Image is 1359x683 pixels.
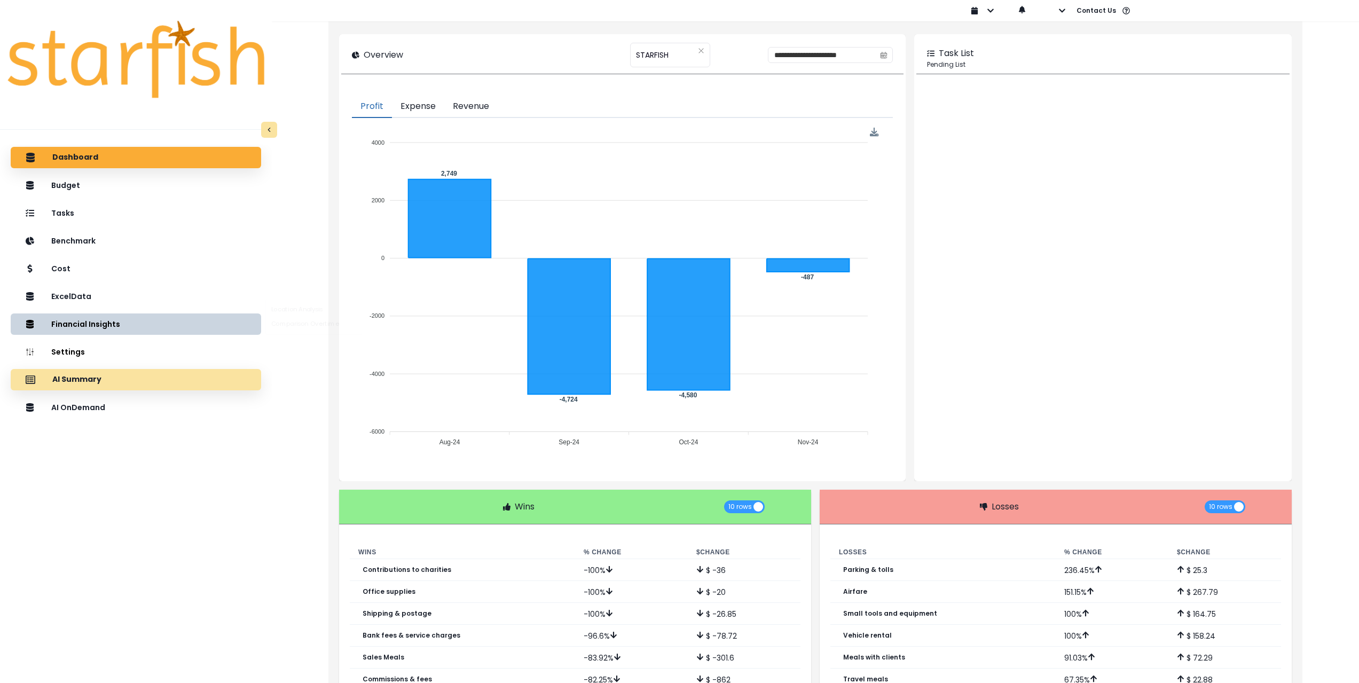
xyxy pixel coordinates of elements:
[381,255,384,261] tspan: 0
[575,603,688,625] td: -100 %
[688,559,800,581] td: $ -36
[688,603,800,625] td: $ -26.85
[364,49,403,61] p: Overview
[1056,581,1168,603] td: 151.15 %
[575,581,688,603] td: -100 %
[352,96,392,118] button: Profit
[688,546,800,559] th: $ Change
[1168,559,1281,581] td: $ 25.3
[51,237,96,246] p: Benchmark
[11,175,261,196] button: Budget
[939,47,974,60] p: Task List
[575,647,688,669] td: -83.92 %
[11,286,261,307] button: ExcelData
[927,60,1279,69] p: Pending List
[51,181,80,190] p: Budget
[11,258,261,279] button: Cost
[51,209,74,218] p: Tasks
[1056,559,1168,581] td: 236.45 %
[1168,625,1281,647] td: $ 158.24
[843,566,893,574] p: Parking & tolls
[870,128,879,137] img: Download Profit
[52,153,98,162] p: Dashboard
[1168,603,1281,625] td: $ 164.75
[444,96,498,118] button: Revenue
[363,588,415,595] p: Office supplies
[11,397,261,418] button: AI OnDemand
[1168,546,1281,559] th: $ Change
[51,264,70,273] p: Cost
[843,610,937,617] p: Small tools and equipment
[575,559,688,581] td: -100 %
[363,610,431,617] p: Shipping & postage
[992,500,1019,513] p: Losses
[688,625,800,647] td: $ -78.72
[52,375,101,384] p: AI Summary
[11,202,261,224] button: Tasks
[266,302,362,317] button: Location Analysis
[559,439,580,446] tspan: Sep-24
[688,647,800,669] td: $ -301.6
[1056,603,1168,625] td: 100 %
[51,403,105,412] p: AI OnDemand
[575,625,688,647] td: -96.6 %
[728,500,752,513] span: 10 rows
[1056,647,1168,669] td: 91.03 %
[11,341,261,363] button: Settings
[636,44,669,66] span: STARFISH
[11,147,261,168] button: Dashboard
[698,45,704,56] button: Clear
[515,500,535,513] p: Wins
[363,566,451,574] p: Contributions to charities
[1209,500,1232,513] span: 10 rows
[798,439,819,446] tspan: Nov-24
[843,588,867,595] p: Airfare
[843,654,905,661] p: Meals with clients
[392,96,444,118] button: Expense
[439,439,460,446] tspan: Aug-24
[363,676,432,683] p: Commissions & fees
[698,48,704,54] svg: close
[51,292,91,301] p: ExcelData
[370,428,384,435] tspan: -6000
[363,654,404,661] p: Sales Meals
[575,546,688,559] th: % Change
[843,632,892,639] p: Vehicle rental
[880,51,887,59] svg: calendar
[843,676,888,683] p: Travel meals
[266,317,362,331] button: Comparison Overtime
[1056,546,1168,559] th: % Change
[363,632,460,639] p: Bank fees & service charges
[870,128,879,137] div: Menu
[11,230,261,252] button: Benchmark
[11,369,261,390] button: AI Summary
[1168,647,1281,669] td: $ 72.29
[370,371,384,377] tspan: -4000
[1168,581,1281,603] td: $ 267.79
[372,197,384,203] tspan: 2000
[1056,625,1168,647] td: 100 %
[11,313,261,335] button: Financial Insights
[679,439,698,446] tspan: Oct-24
[350,546,575,559] th: Wins
[688,581,800,603] td: $ -20
[372,139,384,146] tspan: 4000
[830,546,1056,559] th: Losses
